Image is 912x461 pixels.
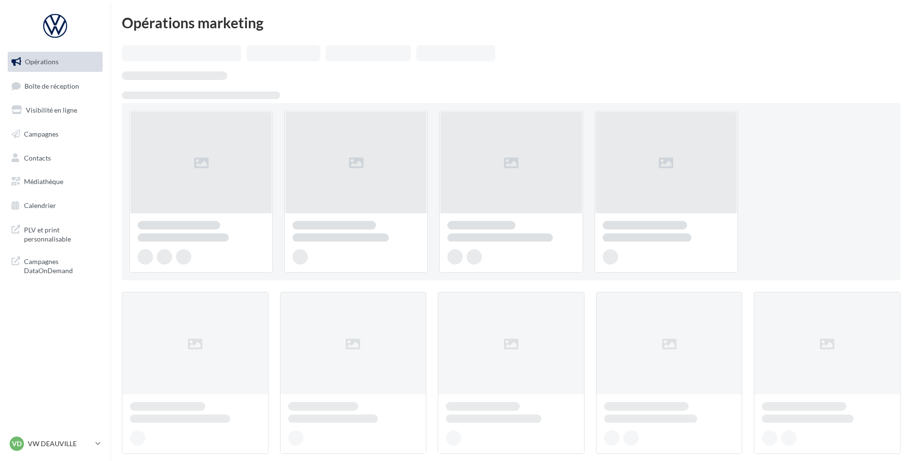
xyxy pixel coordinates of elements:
span: VD [12,439,22,449]
p: VW DEAUVILLE [28,439,92,449]
a: PLV et print personnalisable [6,219,105,248]
a: Opérations [6,52,105,72]
span: Médiathèque [24,177,63,185]
span: PLV et print personnalisable [24,223,99,244]
span: Campagnes [24,130,58,138]
a: Calendrier [6,196,105,216]
a: Médiathèque [6,172,105,192]
a: Visibilité en ligne [6,100,105,120]
a: VD VW DEAUVILLE [8,435,103,453]
a: Contacts [6,148,105,168]
a: Campagnes DataOnDemand [6,251,105,279]
span: Opérations [25,58,58,66]
span: Contacts [24,153,51,161]
span: Visibilité en ligne [26,106,77,114]
span: Calendrier [24,201,56,209]
span: Boîte de réception [24,81,79,90]
a: Boîte de réception [6,76,105,96]
div: Opérations marketing [122,15,900,30]
span: Campagnes DataOnDemand [24,255,99,276]
a: Campagnes [6,124,105,144]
